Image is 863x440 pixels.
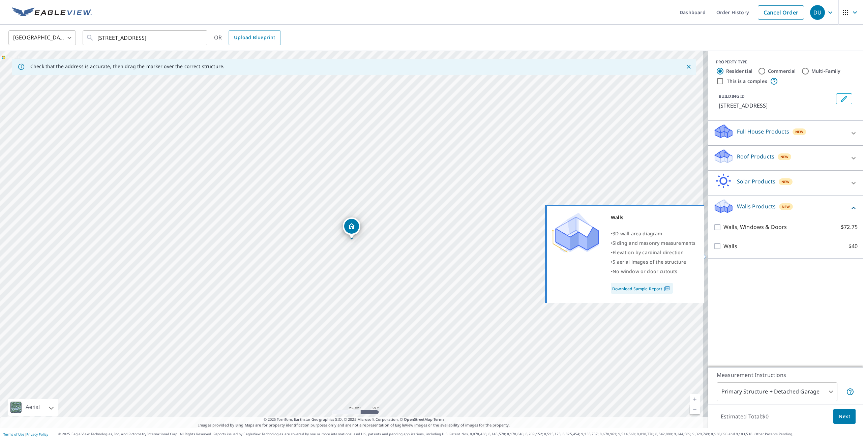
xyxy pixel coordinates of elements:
button: Next [833,409,856,424]
label: Multi-Family [811,68,841,75]
span: New [781,179,790,184]
div: Walls ProductsNew [713,198,858,217]
p: Measurement Instructions [717,371,854,379]
p: Estimated Total: $0 [715,409,774,424]
div: [GEOGRAPHIC_DATA] [8,28,76,47]
div: Full House ProductsNew [713,123,858,143]
p: $40 [849,242,858,251]
span: 3D wall area diagram [613,230,662,237]
div: • [611,248,695,257]
p: BUILDING ID [719,93,745,99]
p: Walls, Windows & Doors [723,223,787,231]
span: Next [839,412,850,421]
span: Your report will include the primary structure and a detached garage if one exists. [846,388,854,396]
div: Roof ProductsNew [713,148,858,168]
div: Solar ProductsNew [713,173,858,193]
p: Roof Products [737,152,774,160]
img: Pdf Icon [662,286,672,292]
img: Premium [552,213,599,253]
span: New [795,129,804,135]
span: Siding and masonry measurements [613,240,695,246]
a: OpenStreetMap [404,417,432,422]
span: New [780,154,789,159]
div: Aerial [8,399,58,416]
span: 5 aerial images of the structure [613,259,686,265]
a: Cancel Order [758,5,804,20]
p: [STREET_ADDRESS] [719,101,833,110]
label: This is a complex [727,78,767,85]
div: Dropped pin, building 1, Residential property, 4217 Preble County Line Rd S West Alexandria, OH 4... [343,217,360,238]
div: Walls [611,213,695,222]
div: • [611,229,695,238]
div: OR [214,30,281,45]
p: Full House Products [737,127,789,136]
span: Upload Blueprint [234,33,275,42]
div: Aerial [24,399,42,416]
div: • [611,257,695,267]
input: Search by address or latitude-longitude [97,28,194,47]
button: Close [684,62,693,71]
div: • [611,238,695,248]
div: PROPERTY TYPE [716,59,855,65]
a: Download Sample Report [611,283,673,294]
p: $72.75 [841,223,858,231]
p: Walls Products [737,202,776,210]
p: © 2025 Eagle View Technologies, Inc. and Pictometry International Corp. All Rights Reserved. Repo... [58,432,860,437]
label: Commercial [768,68,796,75]
div: Primary Structure + Detached Garage [717,382,837,401]
p: Walls [723,242,737,251]
a: Terms [434,417,445,422]
a: Current Level 17, Zoom In [690,394,700,404]
p: Check that the address is accurate, then drag the marker over the correct structure. [30,63,225,69]
button: Edit building 1 [836,93,852,104]
p: Solar Products [737,177,775,185]
div: • [611,267,695,276]
span: Elevation by cardinal direction [613,249,684,256]
a: Upload Blueprint [229,30,280,45]
img: EV Logo [12,7,92,18]
a: Current Level 17, Zoom Out [690,404,700,414]
span: New [782,204,790,209]
a: Privacy Policy [26,432,48,437]
a: Terms of Use [3,432,24,437]
div: DU [810,5,825,20]
p: | [3,432,48,436]
label: Residential [726,68,752,75]
span: © 2025 TomTom, Earthstar Geographics SIO, © 2025 Microsoft Corporation, © [264,417,445,422]
span: No window or door cutouts [613,268,677,274]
